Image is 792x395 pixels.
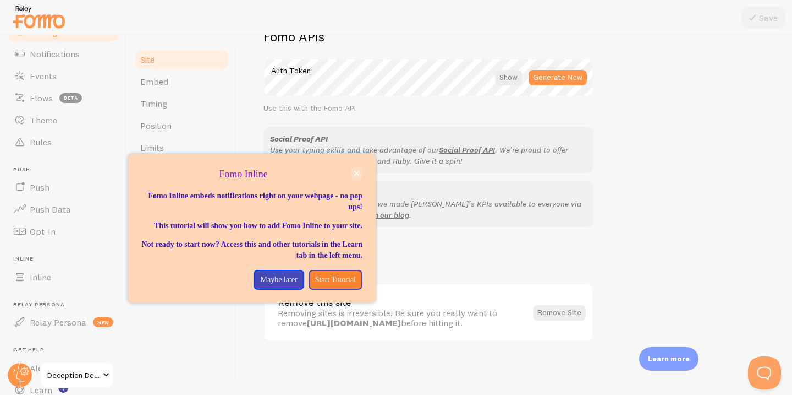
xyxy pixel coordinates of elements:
[7,176,120,198] a: Push
[748,356,781,389] iframe: Help Scout Beacon - Open
[30,93,53,104] span: Flows
[7,266,120,288] a: Inline
[134,137,230,159] a: Limits
[7,65,120,87] a: Events
[7,220,120,242] a: Opt-In
[30,48,80,59] span: Notifications
[270,144,587,166] p: Use your typing skills and take advantage of our . We're proud to offer SDKs for PHP, Node.js, Py...
[351,167,362,179] button: close,
[309,270,362,290] button: Start Tutorial
[13,166,120,174] span: Push
[141,167,362,182] p: Fomo Inline
[134,115,230,137] a: Position
[140,98,167,109] span: Timing
[30,71,57,82] span: Events
[263,253,593,270] h2: Danger Zone
[47,369,100,382] span: Deception Deck
[13,301,120,309] span: Relay Persona
[278,297,526,307] div: Remove this site
[639,347,698,371] div: Learn more
[134,48,230,71] a: Site
[30,115,57,126] span: Theme
[30,137,52,148] span: Rules
[141,191,362,213] p: Fomo Inline embeds notifications right on your webpage - no pop ups!
[254,270,304,290] button: Maybe later
[270,187,587,198] div: Open API
[30,182,50,193] span: Push
[533,305,586,321] button: Remove Site
[263,104,593,113] div: Use this with the Fomo API
[307,317,401,328] strong: [URL][DOMAIN_NAME]
[263,58,593,77] label: Auth Token
[140,142,164,153] span: Limits
[7,109,120,131] a: Theme
[141,239,362,261] p: Not ready to start now? Access this and other tutorials in the Learn tab in the left menu.
[648,354,690,364] p: Learn more
[134,71,230,93] a: Embed
[7,357,120,379] a: Alerts 1 new
[140,120,172,131] span: Position
[529,70,587,85] button: Generate New
[263,28,593,45] h2: Fomo APIs
[30,272,51,283] span: Inline
[134,93,230,115] a: Timing
[30,362,53,374] span: Alerts
[260,274,297,285] p: Maybe later
[315,274,356,285] p: Start Tutorial
[7,198,120,220] a: Push Data
[30,204,71,215] span: Push Data
[30,226,56,237] span: Opt-In
[40,362,114,388] a: Deception Deck
[141,220,362,231] p: This tutorial will show you how to add Fomo Inline to your site.
[7,311,120,333] a: Relay Persona new
[128,154,376,303] div: Fomo Inline
[13,347,120,354] span: Get Help
[350,210,409,220] a: story on our blog
[93,317,113,327] span: new
[140,76,168,87] span: Embed
[7,87,120,109] a: Flows beta
[12,3,67,31] img: fomo-relay-logo-orange.svg
[278,308,526,328] div: Removing sites is irreversible! Be sure you really want to remove before hitting it.
[13,256,120,263] span: Inline
[270,133,587,144] div: Social Proof API
[270,198,587,220] p: We believe in transparency, so we made [PERSON_NAME]'s KPIs available to everyone via the Open AP...
[7,131,120,153] a: Rules
[59,93,82,103] span: beta
[7,43,120,65] a: Notifications
[30,317,86,328] span: Relay Persona
[140,54,155,65] span: Site
[439,145,495,155] a: Social Proof API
